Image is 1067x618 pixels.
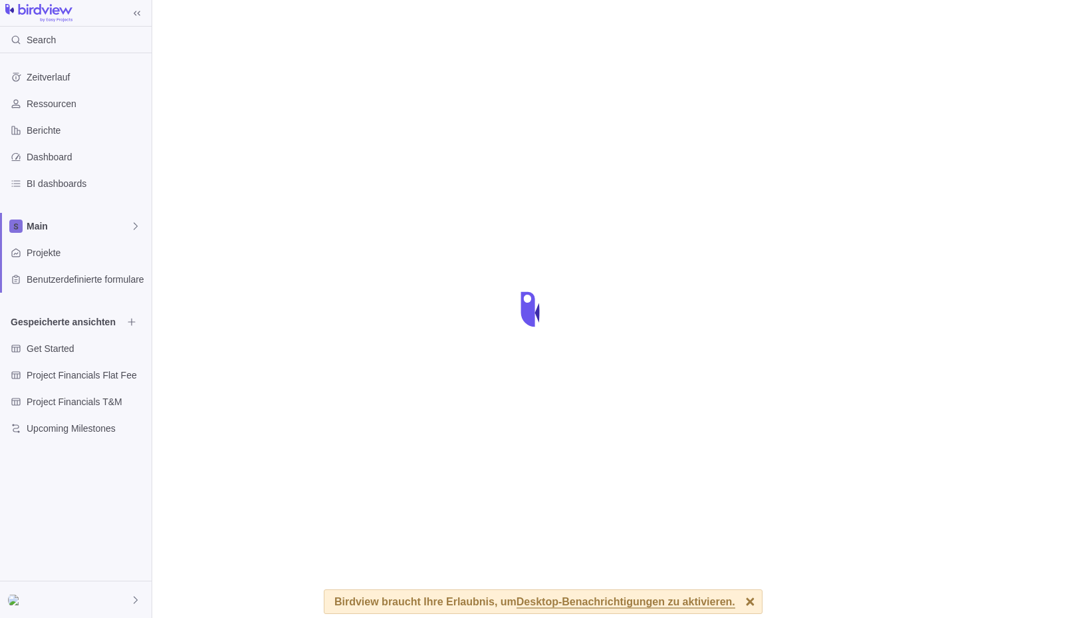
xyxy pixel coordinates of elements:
span: Benutzerdefinierte formulare [27,273,146,286]
img: Show [8,595,24,605]
span: Upcoming Milestones [27,422,146,435]
span: Project Financials Flat Fee [27,369,146,382]
img: logo [5,4,72,23]
span: Berichte [27,124,146,137]
span: Search [27,33,56,47]
span: Browse views [122,313,141,331]
div: loading [507,283,560,336]
div: Lukas Kramer [8,592,24,608]
div: Birdview braucht Ihre Erlaubnis, um [334,590,735,613]
span: Main [27,220,130,233]
span: Project Financials T&M [27,395,146,408]
span: BI dashboards [27,177,146,190]
span: Ressourcen [27,97,146,110]
span: Dashboard [27,150,146,164]
span: Desktop-Benachrichtigungen zu aktivieren. [517,597,735,609]
span: Zeitverlauf [27,71,146,84]
span: Gespeicherte ansichten [11,315,122,329]
span: Projekte [27,246,146,259]
span: Get Started [27,342,146,355]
